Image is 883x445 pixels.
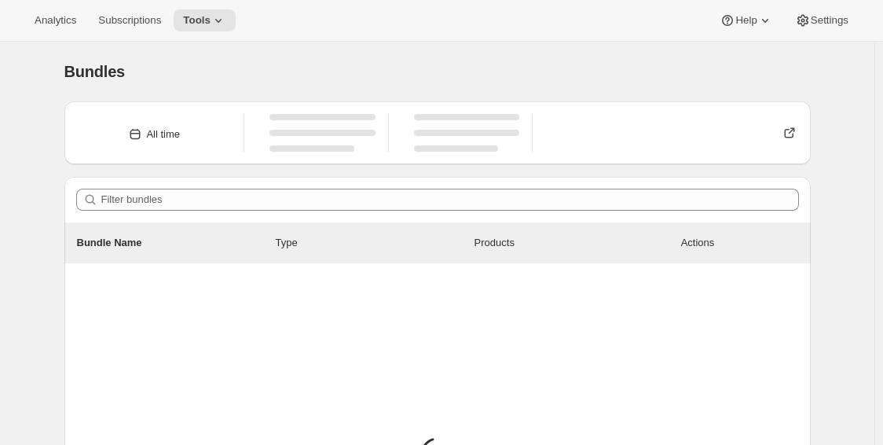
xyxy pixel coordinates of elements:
button: Tools [174,9,236,31]
span: Subscriptions [98,14,161,27]
button: Analytics [25,9,86,31]
button: Subscriptions [89,9,170,31]
div: All time [146,127,180,142]
div: Products [474,235,673,251]
span: Bundles [64,63,126,80]
span: Help [735,14,757,27]
span: Settings [811,14,848,27]
button: Settings [786,9,858,31]
span: Analytics [35,14,76,27]
div: Actions [681,235,798,251]
span: Tools [183,14,211,27]
p: Bundle Name [77,235,276,251]
div: Type [276,235,474,251]
button: Help [710,9,782,31]
input: Filter bundles [101,189,799,211]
